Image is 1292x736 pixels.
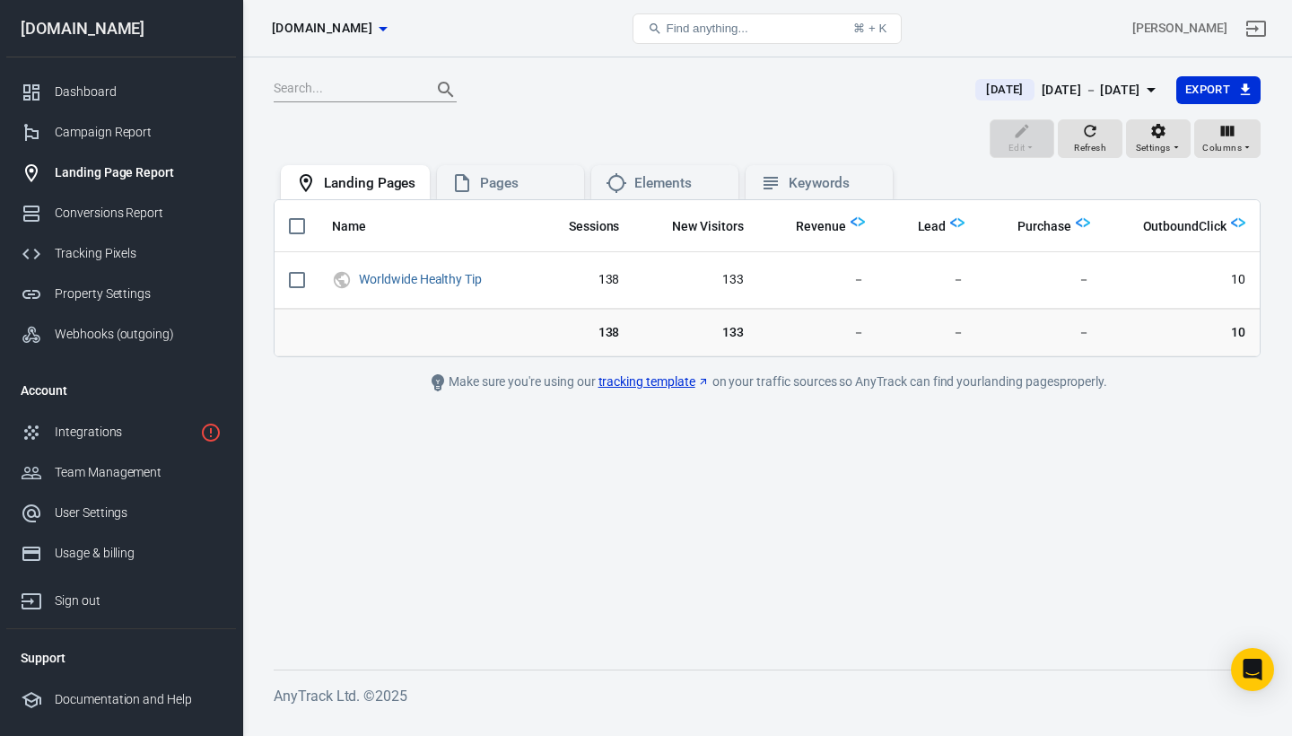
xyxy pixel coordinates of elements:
[773,271,865,289] span: －
[6,72,236,112] a: Dashboard
[1042,79,1140,101] div: [DATE] － [DATE]
[1136,140,1171,156] span: Settings
[1119,324,1245,342] span: 10
[545,271,619,289] span: 138
[275,200,1260,356] div: scrollable content
[424,68,467,111] button: Search
[1176,76,1261,104] button: Export
[1231,648,1274,691] div: Open Intercom Messenger
[546,218,620,236] span: Sessions
[993,324,1089,342] span: －
[1058,119,1122,159] button: Refresh
[994,218,1071,236] span: Purchase
[666,22,747,35] span: Find anything...
[363,372,1171,393] div: Make sure you're using our on your traffic sources so AnyTrack can find your landing pages properly.
[1074,140,1106,156] span: Refresh
[918,218,947,236] span: Lead
[851,215,865,229] img: Logo
[853,22,886,35] div: ⌘ + K
[961,75,1175,105] button: [DATE][DATE] － [DATE]
[894,324,965,342] span: －
[265,12,394,45] button: [DOMAIN_NAME]
[55,690,222,709] div: Documentation and Help
[6,574,236,621] a: Sign out
[6,21,236,37] div: [DOMAIN_NAME]
[894,271,965,289] span: －
[649,218,744,236] span: New Visitors
[274,685,1261,707] h6: AnyTrack Ltd. © 2025
[332,269,352,291] svg: UTM & Web Traffic
[648,324,743,342] span: 133
[1126,119,1191,159] button: Settings
[55,83,222,101] div: Dashboard
[55,423,193,442] div: Integrations
[6,274,236,314] a: Property Settings
[1235,7,1278,50] a: Sign out
[359,272,482,286] a: Worldwide Healthy Tip
[633,13,902,44] button: Find anything...⌘ + K
[6,452,236,493] a: Team Management
[1202,140,1242,156] span: Columns
[55,244,222,263] div: Tracking Pixels
[200,422,222,443] svg: 1 networks not verified yet
[332,218,389,236] span: Name
[895,218,947,236] span: Lead
[55,123,222,142] div: Campaign Report
[1076,215,1090,230] img: Logo
[773,215,846,237] span: Total revenue calculated by AnyTrack.
[55,504,222,522] div: User Settings
[1017,218,1071,236] span: Purchase
[274,78,417,101] input: Search...
[979,81,1030,99] span: [DATE]
[634,174,724,193] div: Elements
[6,412,236,452] a: Integrations
[1132,19,1227,38] div: Account id: GXqx2G2u
[480,174,570,193] div: Pages
[6,493,236,533] a: User Settings
[1120,218,1227,236] span: OutboundClick
[672,218,744,236] span: New Visitors
[648,271,743,289] span: 133
[993,271,1089,289] span: －
[6,112,236,153] a: Campaign Report
[1194,119,1261,159] button: Columns
[324,174,415,193] div: Landing Pages
[55,325,222,344] div: Webhooks (outgoing)
[55,204,222,223] div: Conversions Report
[55,591,222,610] div: Sign out
[6,369,236,412] li: Account
[55,463,222,482] div: Team Management
[796,218,846,236] span: Revenue
[55,544,222,563] div: Usage & billing
[55,285,222,303] div: Property Settings
[598,372,710,391] a: tracking template
[1231,215,1245,230] img: Logo
[6,153,236,193] a: Landing Page Report
[950,215,965,230] img: Logo
[6,193,236,233] a: Conversions Report
[6,636,236,679] li: Support
[1119,271,1245,289] span: 10
[789,174,878,193] div: Keywords
[569,218,620,236] span: Sessions
[545,324,619,342] span: 138
[332,218,366,236] span: Name
[796,215,846,237] span: Total revenue calculated by AnyTrack.
[1143,218,1227,236] span: OutboundClick
[55,163,222,182] div: Landing Page Report
[6,533,236,574] a: Usage & billing
[6,314,236,355] a: Webhooks (outgoing)
[272,17,372,39] span: worldwidehealthytip.com
[773,324,865,342] span: －
[6,233,236,274] a: Tracking Pixels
